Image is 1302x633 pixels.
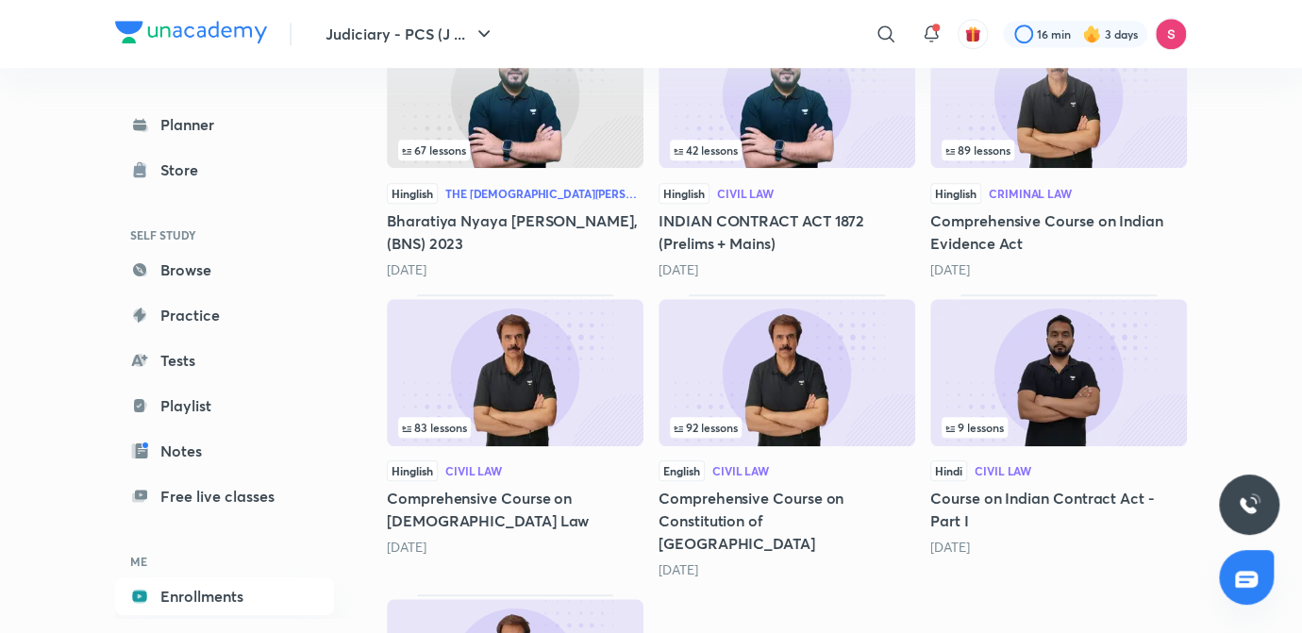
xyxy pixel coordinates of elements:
div: infosection [942,140,1176,160]
a: Enrollments [115,577,334,615]
a: Company Logo [115,21,267,48]
a: Free live classes [115,477,334,515]
h5: INDIAN CONTRACT ACT 1872 (Prelims + Mains) [659,209,915,255]
span: 9 lessons [945,422,1004,433]
a: Playlist [115,387,334,425]
span: 92 lessons [674,422,738,433]
div: Civil Law [712,465,769,476]
a: Planner [115,106,334,143]
div: infosection [670,140,904,160]
div: left [942,417,1176,438]
span: 67 lessons [402,144,466,156]
img: Thumbnail [659,299,915,446]
img: ttu [1238,493,1260,516]
a: Notes [115,432,334,470]
div: 1 year ago [387,260,643,279]
h5: Comprehensive Course on Constitution of [GEOGRAPHIC_DATA] [659,487,915,555]
img: avatar [964,25,981,42]
span: 42 lessons [674,144,738,156]
div: 3 years ago [659,560,915,579]
div: INDIAN CONTRACT ACT 1872 (Prelims + Mains) [659,16,915,278]
span: Hindi [930,460,967,481]
h6: SELF STUDY [115,219,334,251]
img: Thumbnail [387,21,643,168]
span: English [659,460,705,481]
span: Hinglish [387,460,438,481]
button: Judiciary - PCS (J ... [314,15,507,53]
h5: Bharatiya Nyaya [PERSON_NAME], (BNS) 2023 [387,209,643,255]
div: left [670,417,904,438]
img: Thumbnail [930,299,1187,446]
img: Thumbnail [930,21,1187,168]
div: infosection [398,417,632,438]
div: Civil Law [717,188,774,199]
div: Civil Law [445,465,502,476]
div: Comprehensive Course on Indian Evidence Act [930,16,1187,278]
div: left [398,417,632,438]
div: 2 years ago [387,538,643,557]
img: streak [1082,25,1101,43]
div: left [942,140,1176,160]
div: Comprehensive Course on Hindu Law [387,294,643,579]
div: Civil Law [975,465,1031,476]
div: infocontainer [398,417,632,438]
div: infocontainer [670,417,904,438]
a: Tests [115,341,334,379]
div: Course on Indian Contract Act - Part I [930,294,1187,579]
div: Comprehensive Course on Constitution of India [659,294,915,579]
div: left [398,140,632,160]
div: Bharatiya Nyaya Sanhita, (BNS) 2023 [387,16,643,278]
div: infocontainer [942,417,1176,438]
h6: ME [115,545,334,577]
img: Company Logo [115,21,267,43]
div: infocontainer [670,140,904,160]
div: infosection [670,417,904,438]
div: 2 years ago [659,260,915,279]
h5: Comprehensive Course on [DEMOGRAPHIC_DATA] Law [387,487,643,532]
a: Practice [115,296,334,334]
span: Hinglish [930,183,981,204]
span: Hinglish [387,183,438,204]
h5: Comprehensive Course on Indian Evidence Act [930,209,1187,255]
div: The [DEMOGRAPHIC_DATA][PERSON_NAME] (BNS), 2023 [445,188,643,199]
div: Criminal Law [989,188,1072,199]
img: Thumbnail [659,21,915,168]
div: infocontainer [942,140,1176,160]
a: Store [115,151,334,189]
span: 83 lessons [402,422,467,433]
div: Store [160,158,209,181]
img: Thumbnail [387,299,643,446]
img: Sandeep Kumar [1155,18,1187,50]
span: 89 lessons [945,144,1010,156]
a: Browse [115,251,334,289]
div: infosection [398,140,632,160]
div: 3 years ago [930,538,1187,557]
div: infosection [942,417,1176,438]
span: Hinglish [659,183,709,204]
div: infocontainer [398,140,632,160]
h5: Course on Indian Contract Act - Part I [930,487,1187,532]
button: avatar [958,19,988,49]
div: 2 years ago [930,260,1187,279]
div: left [670,140,904,160]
